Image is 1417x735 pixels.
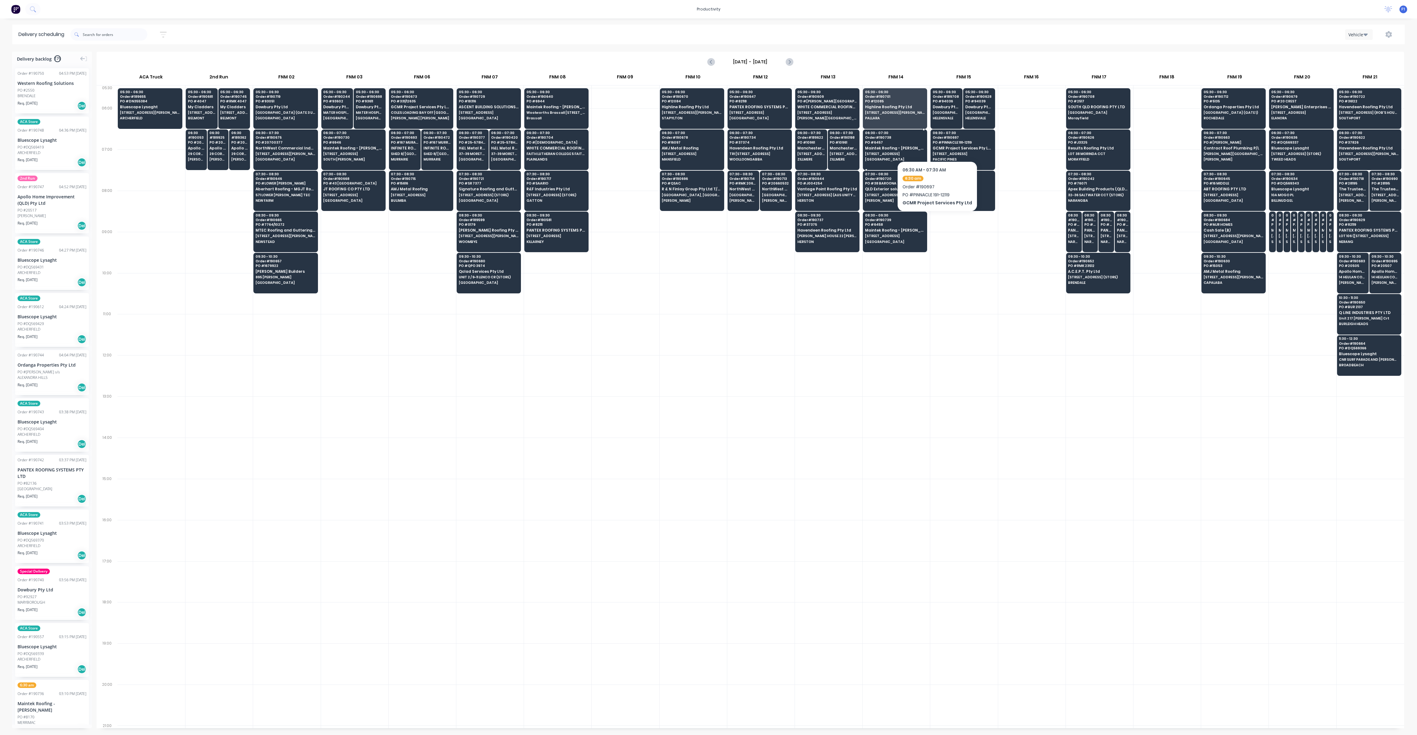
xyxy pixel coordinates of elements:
[526,99,586,103] span: PO # 6944
[933,111,960,114] span: [GEOGRAPHIC_DATA] [GEOGRAPHIC_DATA]
[1204,152,1263,156] span: [PERSON_NAME][GEOGRAPHIC_DATA] -[GEOGRAPHIC_DATA][PERSON_NAME]
[729,172,757,176] span: 07:30 - 08:30
[933,95,960,98] span: Order # 189708
[220,116,248,120] span: BELMONT
[1271,111,1331,114] span: [STREET_ADDRESS]
[256,152,315,156] span: [STREET_ADDRESS][PERSON_NAME]
[256,105,315,109] span: Dowbury Pty Ltd
[830,146,857,150] span: Manchester Roofing Australia Pty Ltd
[256,141,315,144] span: PO # 20700377
[231,146,248,150] span: Apollo Home Improvement (QLD) Pty Ltd
[1339,99,1399,103] span: PO # 36122
[231,157,248,161] span: [PERSON_NAME]
[1068,146,1128,150] span: Results Roofing Pty Ltd
[1068,90,1128,94] span: 05:30 - 06:30
[965,116,993,120] span: HELENSVALE
[1271,105,1331,109] span: [PERSON_NAME] Enterprises Pty Ltd
[209,152,226,156] span: 29 CORYMBIA PL (STORE)
[18,128,44,133] div: Order # 190748
[391,157,419,161] span: MURRARIE
[865,146,925,150] span: Maintek Roofing - [PERSON_NAME]
[1336,72,1403,85] div: FNM 21
[1339,157,1399,161] span: SOUTHPORT
[762,172,790,176] span: 07:30 - 08:30
[18,93,86,99] div: BRENDALE
[933,157,992,161] span: PACIFIC PINES
[1339,146,1399,150] span: Havendeen Roofing Pty Ltd
[694,5,724,14] div: productivity
[459,105,518,109] span: ASCENT BUILDING SOLUTIONS PTY LTD
[862,72,930,85] div: FNM 14
[865,172,925,176] span: 07:30 - 08:30
[662,146,721,150] span: AMJ Metal Roofing
[830,131,857,135] span: 06:30 - 07:30
[120,95,180,98] span: Order # 189655
[120,111,180,114] span: [STREET_ADDRESS][PERSON_NAME] (STORE)
[1401,6,1405,12] span: F1
[865,99,925,103] span: PO # 12085
[1345,29,1373,40] button: Vehicle
[998,72,1065,85] div: FNM 16
[188,146,205,150] span: Apollo Home Improvement (QLD) Pty Ltd
[1271,172,1331,176] span: 07:30 - 08:30
[1204,141,1263,144] span: PO # [PERSON_NAME]
[256,131,315,135] span: 06:30 - 07:30
[256,90,315,94] span: 05:30 - 06:30
[256,95,315,98] span: Order # 190719
[729,90,789,94] span: 05:30 - 06:30
[1271,157,1331,161] span: TWEED HEADS
[356,111,383,114] span: MATER HOSPITAL MERCY AV
[1339,172,1367,176] span: 07:30 - 08:30
[391,111,451,114] span: COLES LOADING BAY OFF [GEOGRAPHIC_DATA]
[1204,157,1263,161] span: [PERSON_NAME]
[729,152,789,156] span: TRI [STREET_ADDRESS]
[323,152,383,156] span: [STREET_ADDRESS]
[729,131,789,135] span: 06:30 - 07:30
[391,136,419,139] span: Order # 190693
[930,72,997,85] div: FNM 15
[323,116,351,120] span: [GEOGRAPHIC_DATA]
[729,95,789,98] span: Order # 190647
[323,111,351,114] span: MATER HOSPITAL MERCY AV
[830,157,857,161] span: ZILLMERE
[391,90,451,94] span: 05:30 - 06:30
[220,90,248,94] span: 05:30 - 06:30
[256,116,315,120] span: [GEOGRAPHIC_DATA]
[459,90,518,94] span: 05:30 - 06:30
[423,152,451,156] span: SHED 8/ [GEOGRAPHIC_DATA] OPPOSITE TRAIN STATION
[391,146,419,150] span: INFINITE ROOFING PTY LTD
[1271,90,1331,94] span: 05:30 - 06:30
[797,90,857,94] span: 05:30 - 06:30
[797,111,857,114] span: [STREET_ADDRESS]
[18,71,44,76] div: Order # 190750
[1271,131,1331,135] span: 06:30 - 07:30
[323,157,383,161] span: SOUTH [PERSON_NAME]
[795,72,862,85] div: FNM 13
[1204,136,1263,139] span: Order # 190663
[1271,99,1331,103] span: PO # 20 CREST
[526,141,586,144] span: PO # [DEMOGRAPHIC_DATA]
[256,177,315,181] span: Order # 190646
[1201,72,1268,85] div: FNM 19
[391,177,451,181] span: Order # 190715
[1271,141,1331,144] span: PO # DQ569337
[188,95,216,98] span: Order # 190681
[185,72,252,85] div: 2nd Run
[865,116,925,120] span: PALLARA
[1068,141,1128,144] span: PO # J3325
[323,136,383,139] span: Order # 190730
[1339,131,1399,135] span: 06:30 - 07:30
[391,105,451,109] span: GCMR Project Services Pty Ltd
[18,145,44,150] div: PO #DQ569419
[933,116,960,120] span: HELENSVALE
[423,136,451,139] span: Order # 190472
[231,152,248,156] span: 29 CORYMBIA PL (STORE)
[220,105,248,109] span: My Cladders
[388,72,456,85] div: FNM 06
[1204,90,1263,94] span: 05:30 - 06:30
[1068,95,1128,98] span: Order # 190708
[323,90,351,94] span: 05:30 - 06:30
[391,95,451,98] span: Order # 190673
[797,157,825,161] span: ZILLMERE
[659,72,726,85] div: FNM 10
